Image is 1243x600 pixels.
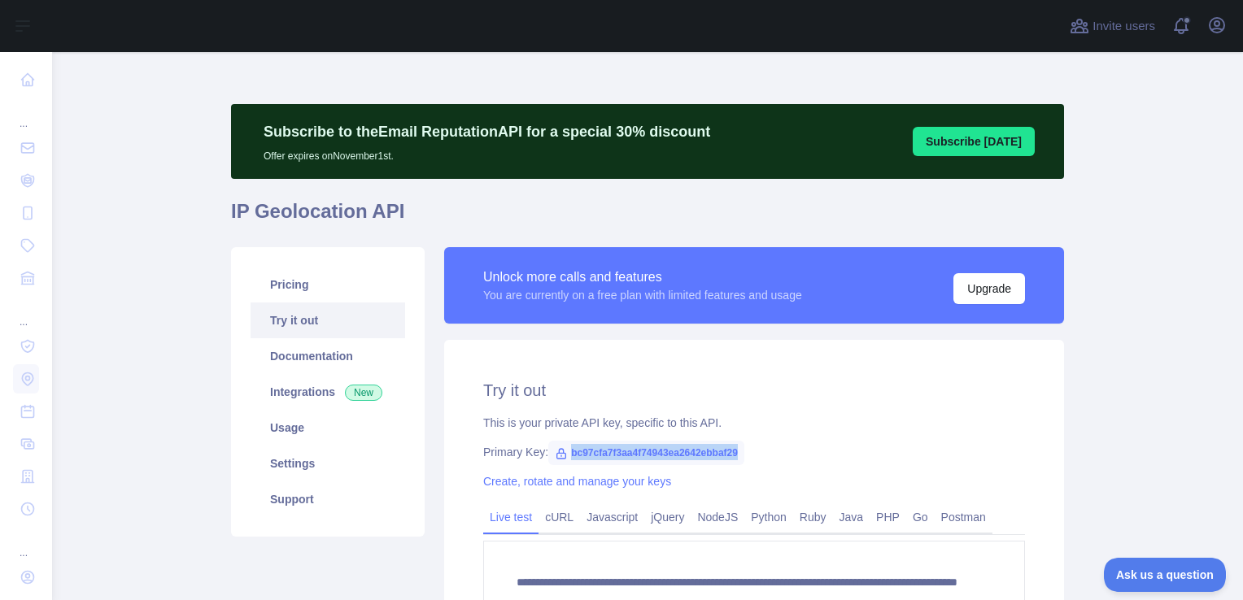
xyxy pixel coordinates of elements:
[644,504,691,530] a: jQuery
[251,374,405,410] a: Integrations New
[251,446,405,481] a: Settings
[1066,13,1158,39] button: Invite users
[13,527,39,559] div: ...
[580,504,644,530] a: Javascript
[13,296,39,328] div: ...
[906,504,935,530] a: Go
[483,444,1025,460] div: Primary Key:
[870,504,906,530] a: PHP
[251,338,405,374] a: Documentation
[833,504,870,530] a: Java
[483,267,802,287] div: Unlock more calls and features
[264,143,710,163] p: Offer expires on November 1st.
[264,120,710,143] p: Subscribe to the Email Reputation API for a special 30 % discount
[539,504,580,530] a: cURL
[483,504,539,530] a: Live test
[251,302,405,338] a: Try it out
[483,379,1025,402] h2: Try it out
[13,98,39,130] div: ...
[251,410,405,446] a: Usage
[913,127,1035,156] button: Subscribe [DATE]
[793,504,833,530] a: Ruby
[345,385,382,401] span: New
[953,273,1025,304] button: Upgrade
[251,267,405,302] a: Pricing
[1093,17,1155,36] span: Invite users
[483,287,802,303] div: You are currently on a free plan with limited features and usage
[1104,558,1227,592] iframe: Toggle Customer Support
[251,481,405,517] a: Support
[548,441,744,465] span: bc97cfa7f3aa4f74943ea2642ebbaf29
[483,415,1025,431] div: This is your private API key, specific to this API.
[744,504,793,530] a: Python
[935,504,992,530] a: Postman
[231,198,1064,237] h1: IP Geolocation API
[483,475,671,488] a: Create, rotate and manage your keys
[691,504,744,530] a: NodeJS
